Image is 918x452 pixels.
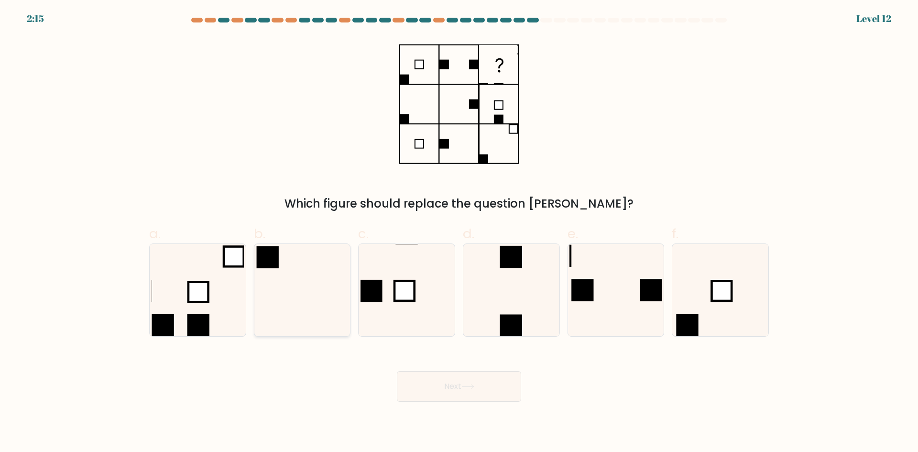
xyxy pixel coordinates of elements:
[254,224,265,243] span: b.
[358,224,369,243] span: c.
[27,11,44,26] div: 2:15
[856,11,891,26] div: Level 12
[568,224,578,243] span: e.
[672,224,678,243] span: f.
[149,224,161,243] span: a.
[463,224,474,243] span: d.
[397,371,521,402] button: Next
[155,195,763,212] div: Which figure should replace the question [PERSON_NAME]?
